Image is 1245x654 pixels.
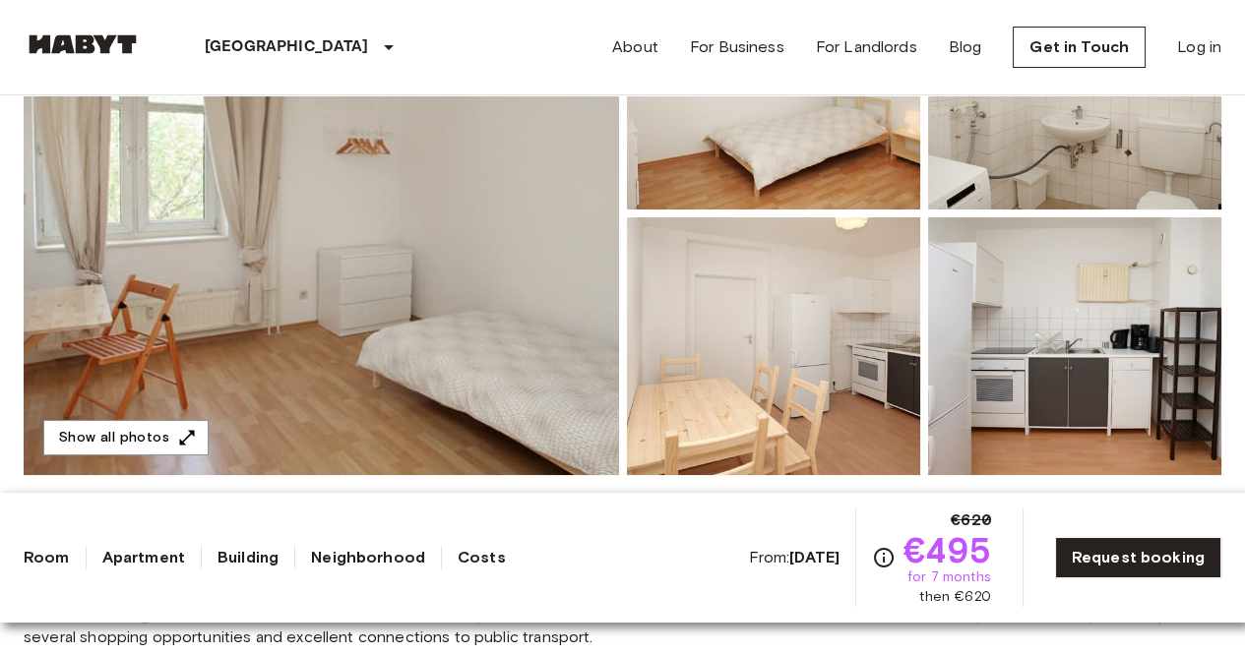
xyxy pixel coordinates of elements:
[789,548,840,566] b: [DATE]
[205,35,369,59] p: [GEOGRAPHIC_DATA]
[218,546,279,569] a: Building
[102,546,185,569] a: Apartment
[748,547,840,568] span: From:
[43,420,209,456] button: Show all photos
[458,546,506,569] a: Costs
[627,217,920,475] img: Picture of unit DE-01-193-02M
[24,34,142,54] img: Habyt
[816,35,917,59] a: For Landlords
[949,35,982,59] a: Blog
[1013,27,1146,68] a: Get in Touch
[907,567,991,587] span: for 7 months
[951,508,991,532] span: €620
[690,35,784,59] a: For Business
[1177,35,1221,59] a: Log in
[903,532,991,567] span: €495
[1055,537,1221,578] a: Request booking
[612,35,658,59] a: About
[24,546,70,569] a: Room
[872,546,896,569] svg: Check cost overview for full price breakdown. Please note that discounts apply to new joiners onl...
[311,546,425,569] a: Neighborhood
[928,217,1221,475] img: Picture of unit DE-01-193-02M
[919,587,990,607] span: then €620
